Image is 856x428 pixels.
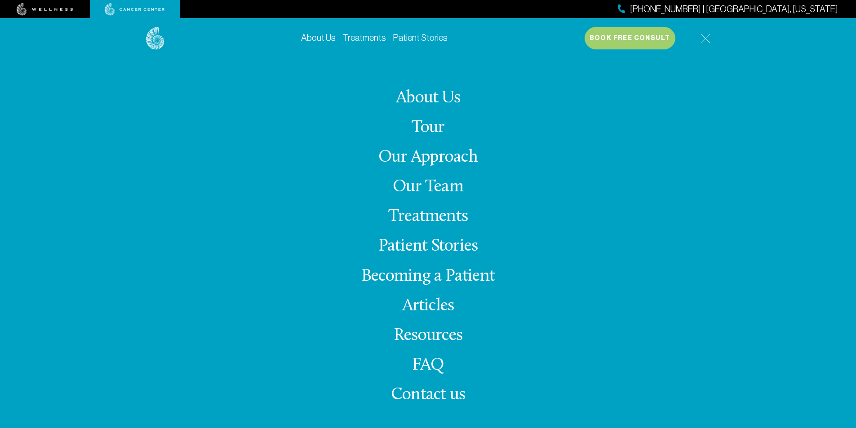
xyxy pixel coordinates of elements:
a: Tour [412,119,445,137]
a: Articles [402,297,454,315]
span: [PHONE_NUMBER] | [GEOGRAPHIC_DATA], [US_STATE] [630,3,838,16]
a: Resources [394,327,462,344]
img: wellness [17,3,73,16]
a: [PHONE_NUMBER] | [GEOGRAPHIC_DATA], [US_STATE] [618,3,838,16]
a: Our Approach [378,149,478,166]
a: Patient Stories [393,33,448,43]
a: Treatments [343,33,386,43]
span: Contact us [391,386,465,404]
a: FAQ [412,357,444,374]
a: Patient Stories [378,238,478,255]
a: About Us [396,89,460,107]
a: About Us [301,33,336,43]
img: logo [146,27,164,50]
a: Our Team [393,178,463,196]
a: Becoming a Patient [361,268,495,285]
button: Book Free Consult [585,27,675,49]
img: cancer center [105,3,165,16]
a: Treatments [388,208,468,225]
img: icon-hamburger [700,33,710,44]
